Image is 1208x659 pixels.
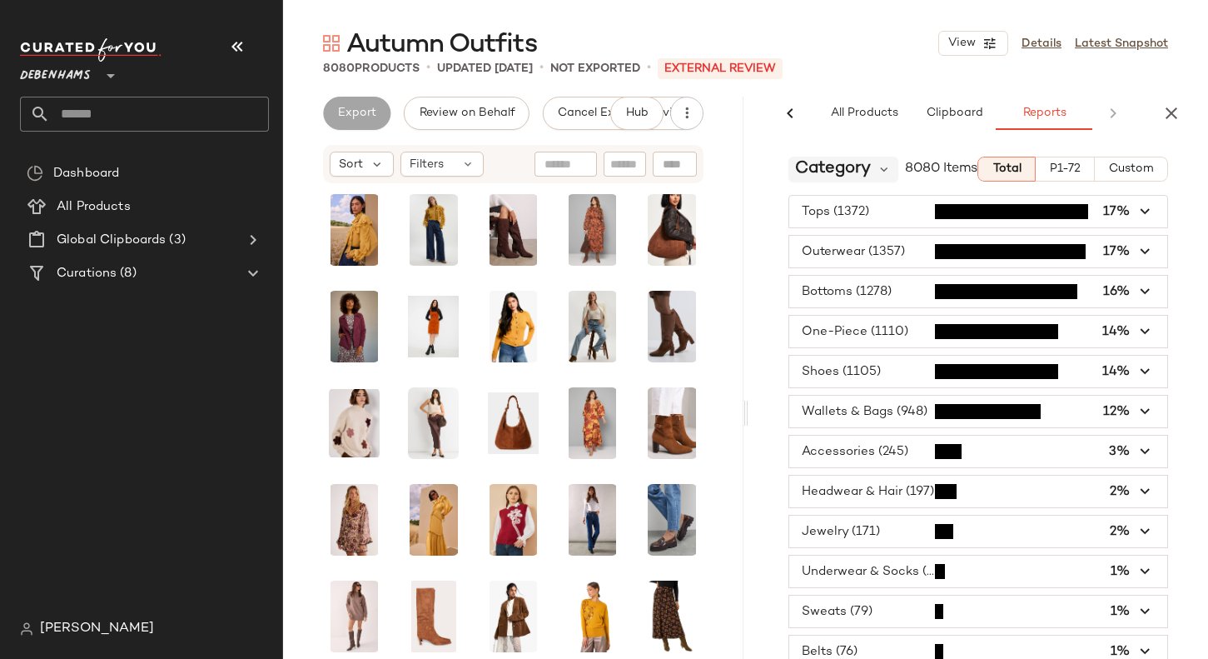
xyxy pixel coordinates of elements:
img: bgg26991_beige_xl [329,484,380,556]
img: m5056562348338_burgundy_xl [488,484,539,556]
img: cfy_white_logo.C9jOOHJF.svg [20,38,162,62]
span: 8080 Items [905,159,977,179]
button: Jewelry (171)2% [789,516,1168,547]
span: • [539,58,544,78]
img: bkk26390_ochre_xl [408,484,459,556]
div: Products [323,60,420,77]
img: byy16381_burnt%20orange_xl [567,194,618,266]
button: Wallets & Bags (948)12% [789,396,1168,427]
a: Details [1022,35,1061,52]
img: m5059283446895_brown_xl [488,194,539,266]
span: (8) [117,264,136,283]
img: byy15822_mustard_xl [567,387,618,459]
p: updated [DATE] [437,60,533,77]
span: P1-72 [1049,162,1081,176]
span: Reports [1022,107,1066,120]
img: gzz97530_mustard_xl [488,291,539,362]
img: m5494115044120_chocolate_xl [408,387,459,459]
button: View [938,31,1008,56]
img: byy10015_mid%20wash_xl [567,484,618,556]
img: m5056656715336_tan_xl [647,194,698,266]
img: svg%3e [20,622,33,636]
span: Global Clipboards [57,231,166,250]
img: bkk26085_light%20blue_xl [567,291,618,362]
button: Headwear & Hair (197)2% [789,476,1168,507]
span: Total [992,162,1021,176]
button: One-Piece (1110)14% [789,316,1168,347]
img: svg%3e [27,165,43,182]
button: P1-72 [1036,157,1095,182]
button: Tops (1372)17% [789,196,1168,227]
p: Not Exported [550,60,640,77]
span: (3) [166,231,185,250]
button: Total [977,157,1035,182]
button: Outerwear (1357)17% [789,236,1168,267]
button: Shoes (1105)14% [789,356,1168,387]
span: All Products [57,197,131,217]
button: Custom [1095,157,1168,182]
img: m5059283352851_brown_xl [647,387,698,459]
a: Latest Snapshot [1075,35,1168,52]
span: Cancel External Review [557,107,689,120]
span: Clipboard [925,107,982,120]
span: Custom [1108,162,1154,176]
img: m5059953175599_tan_xl [488,387,539,459]
span: Curations [57,264,117,283]
span: Debenhams [20,57,91,87]
span: Autumn Outfits [346,28,537,62]
button: Sweats (79)1% [789,596,1168,627]
img: m5063026957692_amber_xl [567,581,618,652]
span: 8080 [323,62,355,75]
span: Sort [339,156,363,173]
button: Underwear & Socks (91)1% [789,556,1168,587]
img: bkk26387_ochre_xl [329,194,380,266]
p: External REVIEW [658,58,783,79]
button: Review on Behalf [404,97,529,130]
button: Hub [610,97,664,130]
img: m5059953335306_orange_xl [408,291,459,362]
button: Cancel External Review [543,97,703,130]
span: All Products [829,107,897,120]
span: View [947,37,976,50]
span: Category [795,157,871,182]
span: • [426,58,430,78]
img: bkk26231_mid%20blue_xl [408,194,459,266]
span: Filters [410,156,444,173]
span: Review on Behalf [418,107,515,120]
span: [PERSON_NAME] [40,619,154,639]
img: svg%3e [323,35,340,52]
img: m5063589391087_plum_xl [329,291,380,362]
span: Hub [624,107,648,120]
button: Accessories (245)3% [789,436,1168,467]
span: • [647,58,651,78]
button: Bottoms (1278)16% [789,276,1168,307]
img: bgg27187_stone_xl [329,581,380,652]
span: Dashboard [53,164,119,183]
img: m5063552481326_chocolate_xl [408,581,459,652]
img: hzz19414_tan_xl [488,581,539,652]
img: m5052603132737_stone_xl [329,387,380,459]
img: bqq21404_dark%20tan_xl [647,291,698,362]
img: bqq21171_dark%20tan_xl [647,484,698,556]
img: m5063566366794_black_xl [647,581,698,652]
